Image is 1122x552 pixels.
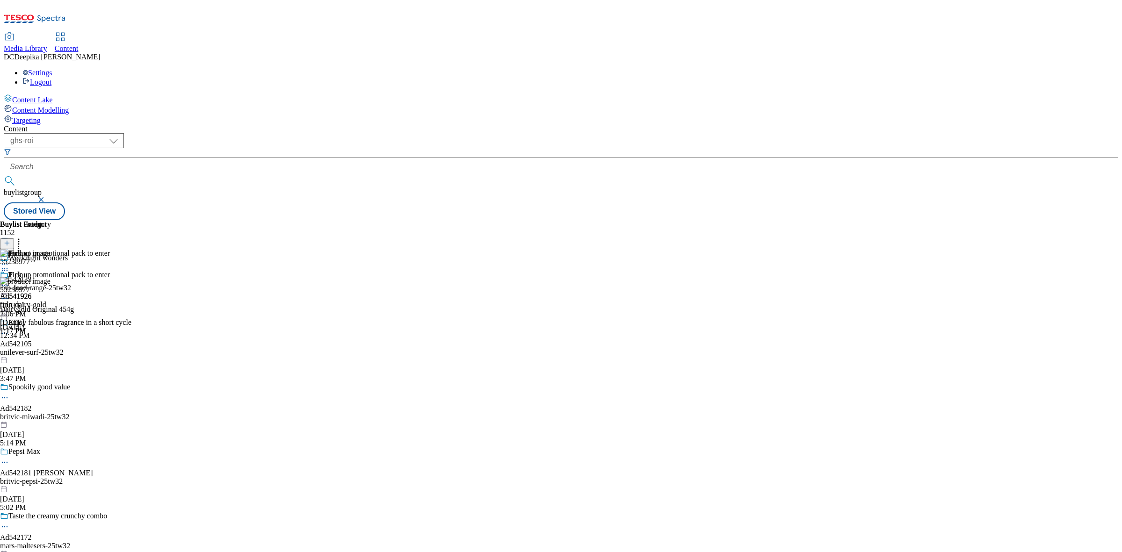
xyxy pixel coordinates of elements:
[4,44,47,52] span: Media Library
[4,202,65,220] button: Stored View
[55,33,79,53] a: Content
[4,94,1118,104] a: Content Lake
[12,116,41,124] span: Targeting
[4,188,42,196] span: buylistgroup
[4,115,1118,125] a: Targeting
[4,53,14,61] span: DC
[22,69,52,77] a: Settings
[4,148,11,156] svg: Search Filters
[8,512,107,520] div: Taste the creamy crunchy combo
[8,447,40,456] div: Pepsi Max
[4,33,47,53] a: Media Library
[4,104,1118,115] a: Content Modelling
[22,78,51,86] a: Logout
[4,125,1118,133] div: Content
[4,158,1118,176] input: Search
[12,106,69,114] span: Content Modelling
[8,383,70,391] div: Spookily good value
[12,96,53,104] span: Content Lake
[14,53,100,61] span: Deepika [PERSON_NAME]
[55,44,79,52] span: Content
